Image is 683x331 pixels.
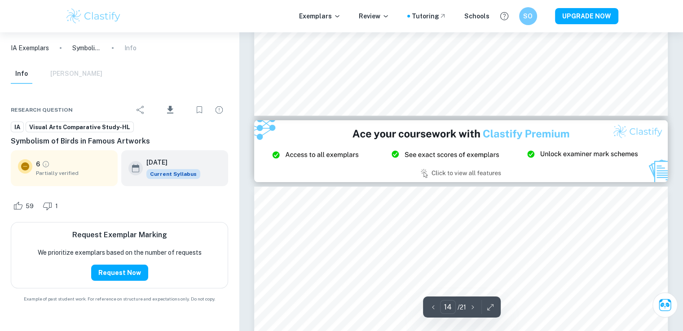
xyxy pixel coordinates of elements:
[11,64,32,84] button: Info
[38,248,202,257] p: We prioritize exemplars based on the number of requests
[299,11,341,21] p: Exemplars
[359,11,389,21] p: Review
[124,43,137,53] p: Info
[652,292,678,318] button: Ask Clai
[254,120,668,182] img: Ad
[11,43,49,53] a: IA Exemplars
[26,122,134,133] a: Visual Arts Comparative Study-HL
[11,123,23,132] span: IA
[519,7,537,25] button: SO
[555,8,618,24] button: UPGRADE NOW
[40,199,63,213] div: Dislike
[146,169,200,179] span: Current Syllabus
[36,169,110,177] span: Partially verified
[11,122,24,133] a: IA
[523,11,533,21] h6: SO
[146,157,193,167] h6: [DATE]
[65,7,122,25] img: Clastify logo
[210,101,228,119] div: Report issue
[11,199,39,213] div: Like
[42,160,50,168] a: Grade partially verified
[72,43,101,53] p: Symbolism of Birds in Famous Artworks
[132,101,150,119] div: Share
[412,11,446,21] a: Tutoring
[26,123,133,132] span: Visual Arts Comparative Study-HL
[11,296,228,302] span: Example of past student work. For reference on structure and expectations only. Do not copy.
[497,9,512,24] button: Help and Feedback
[21,202,39,211] span: 59
[458,302,466,312] p: / 21
[91,265,148,281] button: Request Now
[464,11,489,21] a: Schools
[11,106,73,114] span: Research question
[11,136,228,147] h6: Symbolism of Birds in Famous Artworks
[146,169,200,179] div: This exemplar is based on the current syllabus. Feel free to refer to it for inspiration/ideas wh...
[190,101,208,119] div: Bookmark
[151,98,189,122] div: Download
[50,202,63,211] span: 1
[36,159,40,169] p: 6
[72,230,167,240] h6: Request Exemplar Marking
